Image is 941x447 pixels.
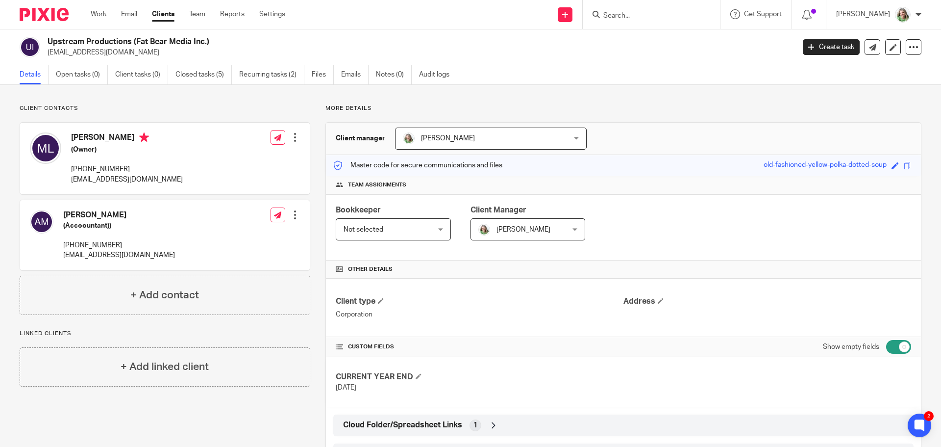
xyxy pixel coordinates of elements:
a: Notes (0) [376,65,412,84]
span: Not selected [344,226,383,233]
input: Search [602,12,691,21]
a: Settings [259,9,285,19]
h4: [PERSON_NAME] [63,210,175,220]
i: Primary [139,132,149,142]
a: Reports [220,9,245,19]
h4: + Add linked client [121,359,209,374]
p: More details [325,105,921,112]
p: [EMAIL_ADDRESS][DOMAIN_NAME] [63,250,175,260]
a: Emails [341,65,369,84]
img: svg%3E [30,132,61,164]
a: Work [91,9,106,19]
h2: Upstream Productions (Fat Bear Media Inc.) [48,37,640,47]
img: KC%20Photo.jpg [403,132,415,144]
span: Client Manager [470,206,526,214]
a: Audit logs [419,65,457,84]
a: Recurring tasks (2) [239,65,304,84]
p: [EMAIL_ADDRESS][DOMAIN_NAME] [48,48,788,57]
span: [PERSON_NAME] [496,226,550,233]
a: Details [20,65,49,84]
h4: CURRENT YEAR END [336,372,623,382]
p: Corporation [336,310,623,319]
p: [PERSON_NAME] [836,9,890,19]
h4: Address [623,296,911,307]
span: Get Support [744,11,782,18]
img: svg%3E [20,37,40,57]
div: 2 [924,411,934,421]
p: Linked clients [20,330,310,338]
img: KC%20Photo.jpg [895,7,911,23]
span: Other details [348,265,393,273]
a: Create task [803,39,860,55]
img: KC%20Photo.jpg [478,224,490,236]
a: Closed tasks (5) [175,65,232,84]
p: [EMAIL_ADDRESS][DOMAIN_NAME] [71,175,183,184]
h4: + Add contact [130,288,199,303]
p: Master code for secure communications and files [333,160,502,170]
a: Team [189,9,205,19]
h4: [PERSON_NAME] [71,132,183,145]
a: Email [121,9,137,19]
p: [PHONE_NUMBER] [63,240,175,250]
img: Pixie [20,8,69,21]
p: Client contacts [20,105,310,112]
span: Team assignments [348,181,406,189]
a: Open tasks (0) [56,65,108,84]
h5: (Owner) [71,145,183,155]
a: Files [312,65,334,84]
span: 1 [473,421,477,430]
div: old-fashioned-yellow-polka-dotted-soup [764,160,887,171]
span: [PERSON_NAME] [421,135,475,142]
label: Show empty fields [823,342,879,352]
h5: (Accoountant)) [63,221,175,231]
img: svg%3E [30,210,53,234]
a: Client tasks (0) [115,65,168,84]
h4: Client type [336,296,623,307]
h4: CUSTOM FIELDS [336,343,623,351]
h3: Client manager [336,133,385,143]
span: [DATE] [336,384,356,391]
span: Cloud Folder/Spreadsheet Links [343,420,462,430]
span: Bookkeeper [336,206,381,214]
p: [PHONE_NUMBER] [71,164,183,174]
a: Clients [152,9,174,19]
